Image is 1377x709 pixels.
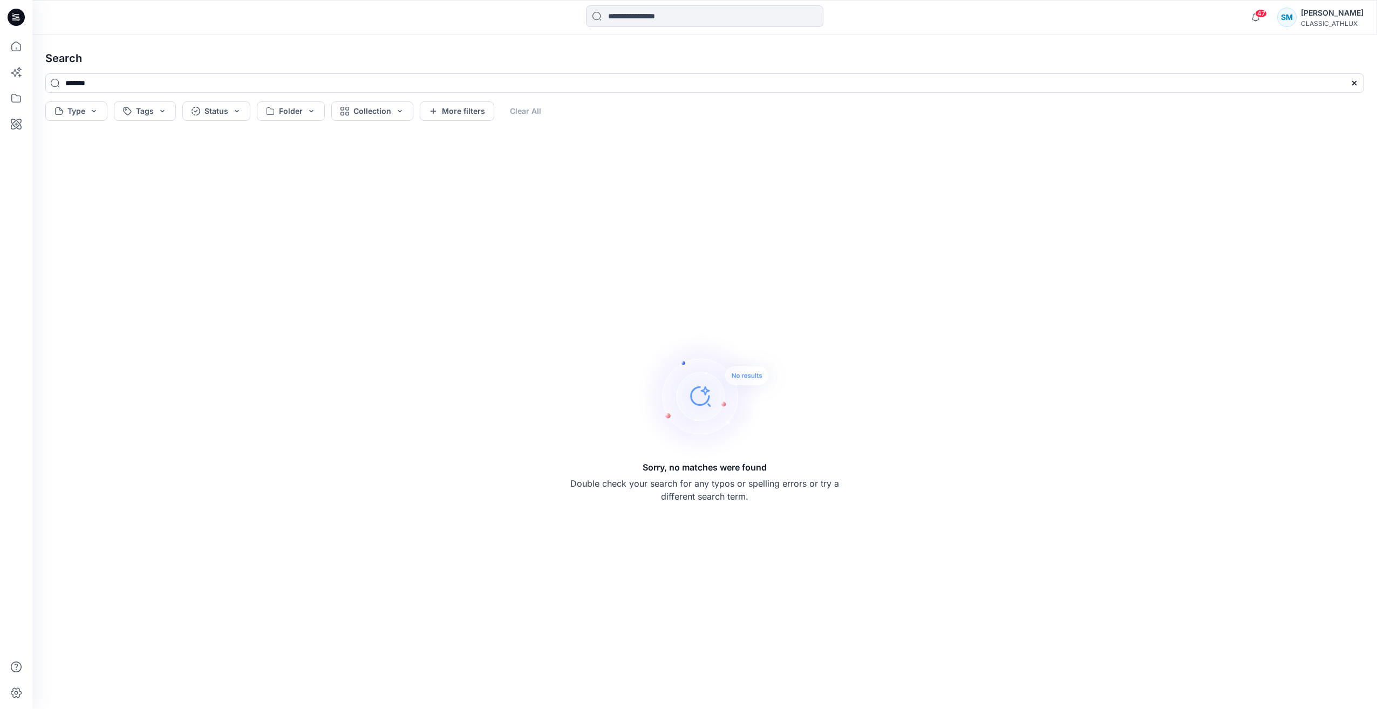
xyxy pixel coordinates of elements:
button: Folder [257,101,325,121]
img: Sorry, no matches were found [638,331,789,461]
div: SM [1277,8,1297,27]
button: Type [45,101,107,121]
button: Tags [114,101,176,121]
p: Double check your search for any typos or spelling errors or try a different search term. [570,477,840,503]
span: 47 [1255,9,1267,18]
button: Status [182,101,250,121]
div: [PERSON_NAME] [1301,6,1364,19]
h4: Search [37,43,1373,73]
button: Collection [331,101,413,121]
h5: Sorry, no matches were found [643,461,767,474]
button: More filters [420,101,494,121]
div: CLASSIC_ATHLUX [1301,19,1364,28]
